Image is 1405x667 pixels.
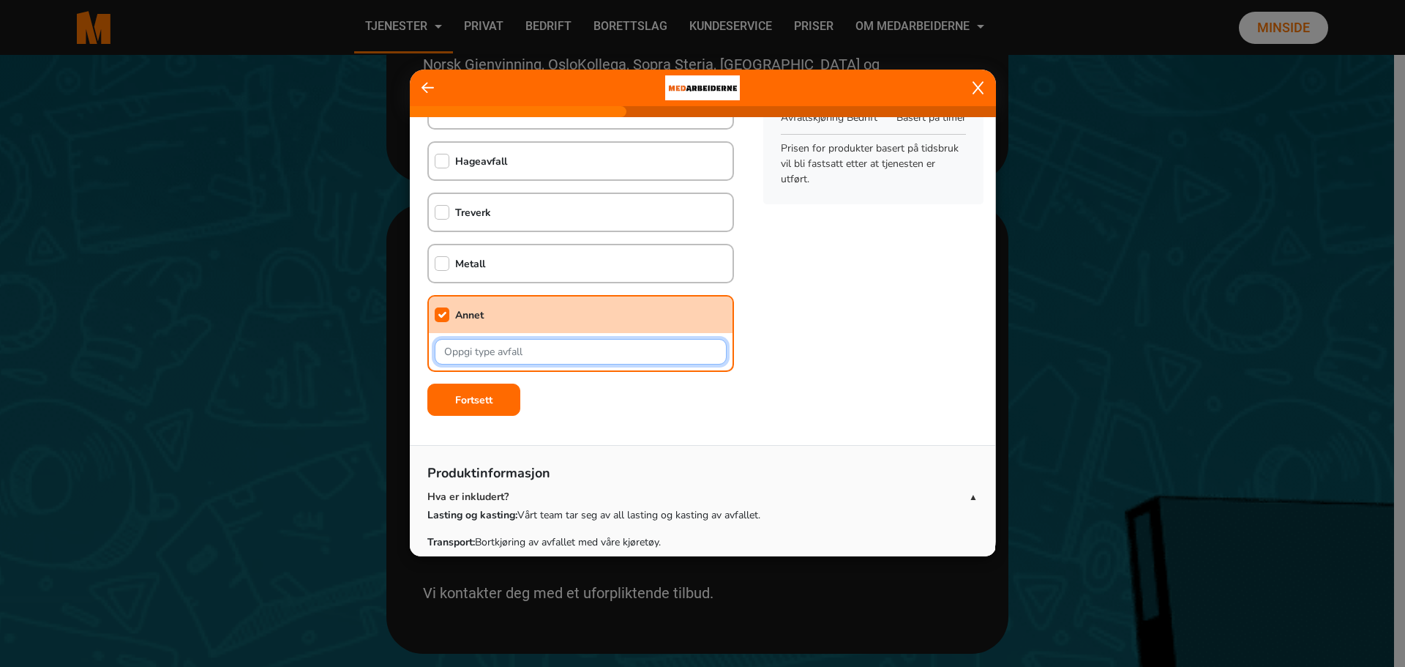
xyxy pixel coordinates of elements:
[427,489,969,504] p: Hva er inkludert?
[427,507,978,523] p: Vårt team tar seg av all lasting og kasting av avfallet.
[455,206,491,220] b: Treverk
[427,384,520,416] button: Fortsett
[781,110,889,125] p: Avfallskjøring Bedrift
[781,141,966,187] p: Prisen for produkter basert på tidsbruk vil bli fastsatt etter at tjenesten er utført.
[455,154,507,168] b: Hageavfall
[427,463,978,489] p: Produktinformasjon
[455,393,492,407] b: Fortsett
[455,257,485,271] b: Metall
[896,110,966,125] span: Basert på timer
[427,535,475,549] strong: Transport:
[427,508,517,522] strong: Lasting og kasting:
[435,339,727,365] input: Oppgi type avfall
[427,534,978,550] p: Bortkjøring av avfallet med våre kjøretøy.
[455,308,484,322] b: Annet
[455,103,538,117] b: Elektronisk avfall
[665,70,740,106] img: bacdd172-0455-430b-bf8f-cf411a8648e0
[969,491,978,504] span: ▲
